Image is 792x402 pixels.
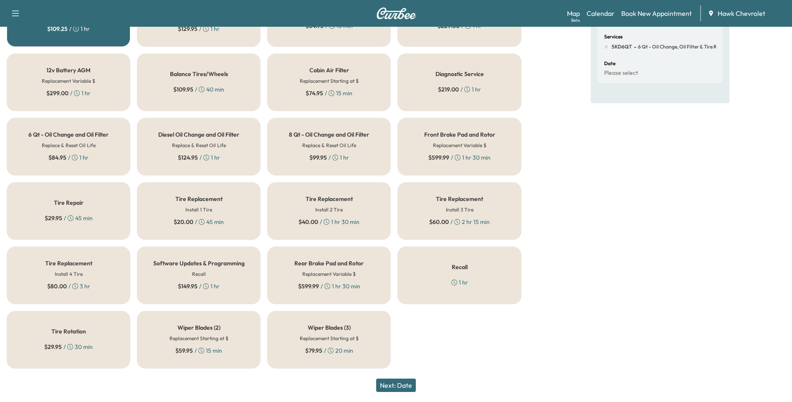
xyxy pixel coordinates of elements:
[604,34,622,39] h6: Services
[604,61,615,66] h6: Date
[170,335,228,342] h6: Replacement Starting at $
[173,85,193,94] span: $ 109.95
[42,142,96,149] h6: Replace & Reset Oil Life
[300,335,359,342] h6: Replacement Starting at $
[300,77,359,85] h6: Replacement Starting at $
[302,142,356,149] h6: Replace & Reset Oil Life
[306,196,353,202] h5: Tire Replacement
[567,8,580,18] a: MapBeta
[54,200,84,206] h5: Tire Repair
[452,264,468,270] h5: Recall
[174,218,224,226] div: / 45 min
[42,77,95,85] h6: Replacement Variable $
[44,343,62,351] span: $ 29.95
[298,282,319,290] span: $ 599.99
[436,196,483,202] h5: Tire Replacement
[604,69,638,77] p: Please select
[178,153,198,162] span: $ 124.95
[451,278,468,287] div: 1 hr
[305,346,353,355] div: / 20 min
[47,282,67,290] span: $ 80.00
[51,328,86,334] h5: Tire Rotation
[178,282,197,290] span: $ 149.95
[718,8,765,18] span: Hawk Chevrolet
[424,132,495,137] h5: Front Brake Pad and Rotor
[294,260,364,266] h5: Rear Brake Pad and Rotor
[438,85,459,94] span: $ 219.00
[48,153,89,162] div: / 1 hr
[46,89,68,97] span: $ 299.00
[446,206,473,214] h6: Install 3 Tire
[299,218,359,226] div: / 1 hr 30 min
[428,153,449,162] span: $ 599.99
[308,325,351,331] h5: Wiper Blades (3)
[298,282,360,290] div: / 1 hr 30 min
[305,346,322,355] span: $ 79.95
[185,206,212,214] h6: Install 1 Tire
[435,71,484,77] h5: Diagnostic Service
[178,25,197,33] span: $ 129.95
[46,89,91,97] div: / 1 hr
[587,8,615,18] a: Calendar
[302,270,356,278] h6: Replacement Variable $
[289,132,369,137] h5: 8 Qt - Oil Change and Oil Filter
[571,17,580,23] div: Beta
[376,379,416,392] button: Next: Date
[632,43,636,51] span: -
[315,206,343,214] h6: Install 2 Tire
[429,218,449,226] span: $ 60.00
[309,153,327,162] span: $ 99.95
[173,85,224,94] div: / 40 min
[46,67,91,73] h5: 12v Battery AGM
[178,153,220,162] div: / 1 hr
[621,8,692,18] a: Book New Appointment
[429,218,490,226] div: / 2 hr 15 min
[172,142,226,149] h6: Replace & Reset Oil Life
[28,132,109,137] h5: 6 Qt - Oil Change and Oil Filter
[178,282,220,290] div: / 1 hr
[55,270,83,278] h6: Install 4 Tire
[433,142,486,149] h6: Replacement Variable $
[170,71,228,77] h5: Balance Tires/Wheels
[44,343,93,351] div: / 30 min
[153,260,245,266] h5: Software Updates & Programming
[428,153,491,162] div: / 1 hr 30 min
[636,43,734,50] span: 6 Qt - Oil Change, Oil Filter & Tire Rotation
[306,89,352,97] div: / 15 min
[438,85,481,94] div: / 1 hr
[177,325,220,331] h5: Wiper Blades (2)
[175,346,193,355] span: $ 59.95
[47,25,68,33] span: $ 109.25
[309,67,349,73] h5: Cabin Air Filter
[309,153,349,162] div: / 1 hr
[612,43,632,50] span: 5KD6QT
[175,346,222,355] div: / 15 min
[299,218,318,226] span: $ 40.00
[174,218,193,226] span: $ 20.00
[47,25,90,33] div: / 1 hr
[158,132,239,137] h5: Diesel Oil Change and Oil Filter
[45,260,92,266] h5: Tire Replacement
[45,214,93,222] div: / 45 min
[376,8,416,19] img: Curbee Logo
[306,89,323,97] span: $ 74.95
[45,214,62,222] span: $ 29.95
[47,282,90,290] div: / 3 hr
[175,196,223,202] h5: Tire Replacement
[178,25,220,33] div: / 1 hr
[48,153,66,162] span: $ 84.95
[192,270,206,278] h6: Recall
